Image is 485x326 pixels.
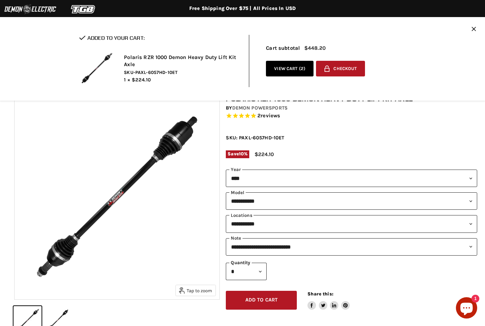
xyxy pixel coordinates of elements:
img: Polaris RZR 1000 Demon Heavy Duty Lift Kit Axle [79,50,115,86]
span: Save % [226,150,249,158]
h2: Added to your cart: [79,35,238,41]
span: SKU-PAXL-6057HD-10ET [124,69,238,76]
span: $224.10 [255,151,274,157]
span: $448.20 [304,45,326,51]
select: year [226,170,477,187]
span: 1 × [124,77,130,83]
span: 10 [239,151,244,156]
img: Demon Electric Logo 2 [4,2,57,16]
div: by [226,104,477,112]
button: Add to cart [226,291,297,310]
div: SKU: PAXL-6057HD-10ET [226,134,477,141]
button: Close [472,27,476,33]
a: View cart (2) [266,61,314,77]
img: IMAGE [15,95,219,300]
a: Demon Powersports [232,105,288,111]
aside: Share this: [307,291,350,310]
span: Tap to zoom [179,287,212,294]
select: modal-name [226,192,477,210]
span: 2 reviews [257,112,280,119]
h1: Polaris RZR 1000 Demon Heavy Duty Lift Kit Axle [226,94,477,103]
img: TGB Logo 2 [57,2,110,16]
span: 2 [301,66,304,71]
span: reviews [261,112,280,119]
span: Cart subtotal [266,45,300,51]
span: Share this: [307,291,333,296]
inbox-online-store-chat: Shopify online store chat [454,297,479,320]
select: keys [226,238,477,256]
form: cart checkout [314,61,365,79]
select: Quantity [226,263,267,280]
span: Rated 5.0 out of 5 stars 2 reviews [226,112,477,120]
span: Checkout [333,66,357,71]
button: Tap to zoom [176,285,216,296]
select: keys [226,215,477,233]
button: Checkout [316,61,365,77]
h2: Polaris RZR 1000 Demon Heavy Duty Lift Kit Axle [124,54,238,68]
span: Add to cart [245,297,278,303]
span: $224.10 [132,77,151,83]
